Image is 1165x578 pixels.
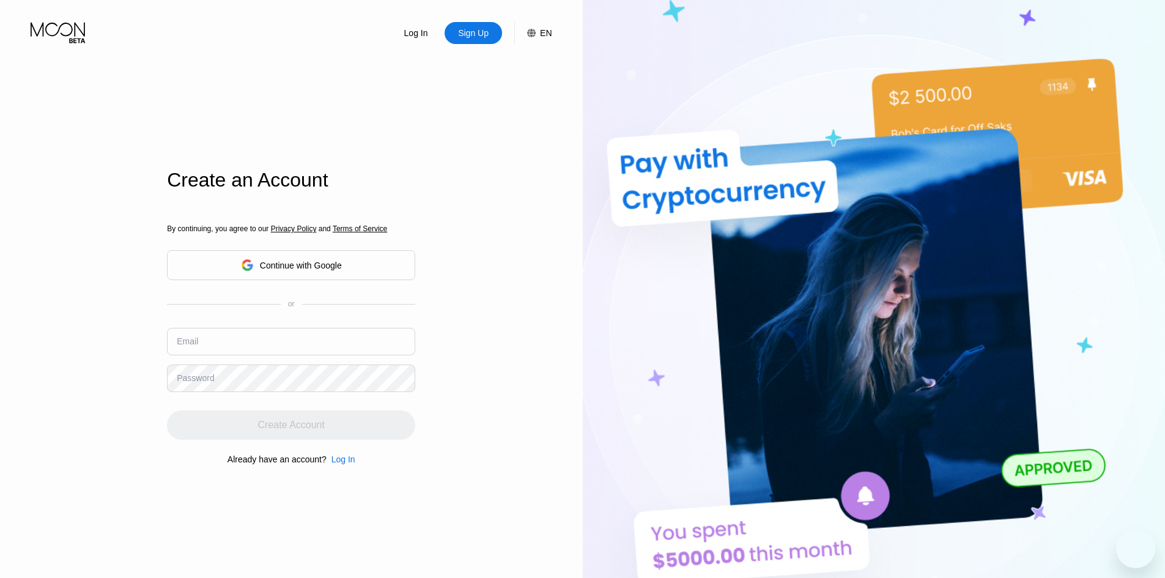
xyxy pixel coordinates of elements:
div: Log In [331,454,355,464]
div: Sign Up [445,22,502,44]
div: EN [540,28,552,38]
div: Email [177,336,198,346]
span: Terms of Service [333,224,387,233]
div: Log In [403,27,429,39]
div: Sign Up [457,27,490,39]
div: EN [514,22,552,44]
div: Log In [327,454,355,464]
div: Create an Account [167,169,415,191]
div: Log In [387,22,445,44]
span: and [316,224,333,233]
div: Password [177,373,214,383]
iframe: Button to launch messaging window [1116,529,1155,568]
div: Continue with Google [167,250,415,280]
div: Continue with Google [260,261,342,270]
div: By continuing, you agree to our [167,224,415,233]
span: Privacy Policy [271,224,317,233]
div: or [288,300,295,308]
div: Already have an account? [227,454,327,464]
